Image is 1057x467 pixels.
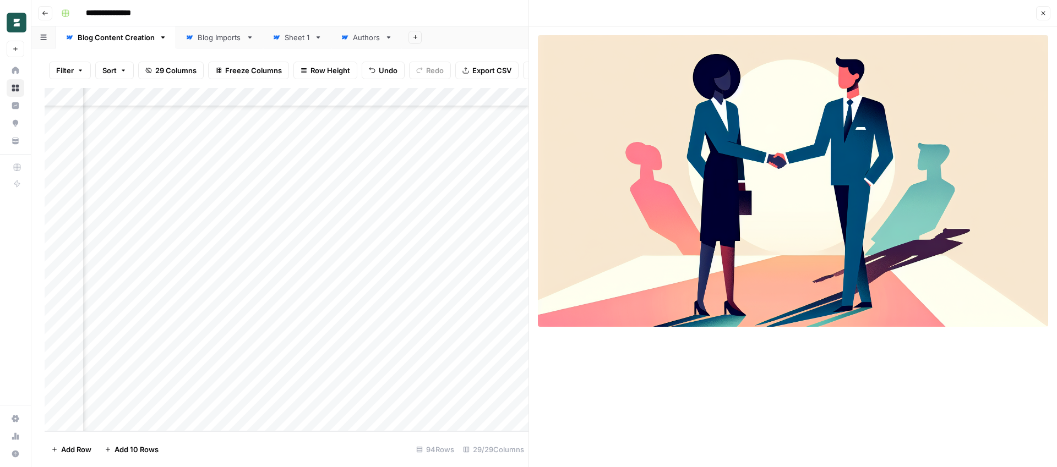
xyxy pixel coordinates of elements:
[102,65,117,76] span: Sort
[409,62,451,79] button: Redo
[115,444,159,455] span: Add 10 Rows
[7,79,24,97] a: Browse
[7,132,24,150] a: Your Data
[379,65,397,76] span: Undo
[455,62,519,79] button: Export CSV
[7,13,26,32] img: Borderless Logo
[7,9,24,36] button: Workspace: Borderless
[7,62,24,79] a: Home
[138,62,204,79] button: 29 Columns
[208,62,289,79] button: Freeze Columns
[7,445,24,463] button: Help + Support
[45,441,98,458] button: Add Row
[49,62,91,79] button: Filter
[95,62,134,79] button: Sort
[155,65,197,76] span: 29 Columns
[310,65,350,76] span: Row Height
[198,32,242,43] div: Blog Imports
[56,26,176,48] a: Blog Content Creation
[285,32,310,43] div: Sheet 1
[78,32,155,43] div: Blog Content Creation
[412,441,459,458] div: 94 Rows
[98,441,165,458] button: Add 10 Rows
[459,441,528,458] div: 29/29 Columns
[426,65,444,76] span: Redo
[263,26,331,48] a: Sheet 1
[538,35,1048,327] img: Row/Cell
[56,65,74,76] span: Filter
[7,410,24,427] a: Settings
[353,32,380,43] div: Authors
[7,97,24,114] a: Insights
[331,26,402,48] a: Authors
[7,427,24,445] a: Usage
[61,444,91,455] span: Add Row
[176,26,263,48] a: Blog Imports
[472,65,511,76] span: Export CSV
[7,114,24,132] a: Opportunities
[293,62,357,79] button: Row Height
[362,62,405,79] button: Undo
[225,65,282,76] span: Freeze Columns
